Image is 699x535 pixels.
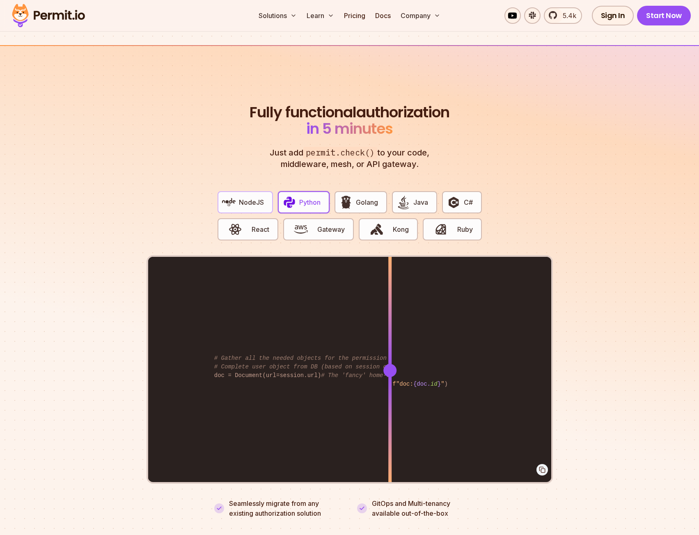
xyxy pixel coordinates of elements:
span: Python [299,197,321,207]
span: Java [413,197,428,207]
span: # Complete user object from DB (based on session object, only 3 DB queries...) [214,364,483,370]
span: # The 'fancy' home-brewed auth-z layer (Someone wrote [DATE]) [321,372,531,379]
a: Start Now [637,6,691,25]
span: NodeJS [239,197,264,207]
span: id [431,381,438,387]
img: Kong [370,222,384,236]
span: # Gather all the needed objects for the permission check [214,355,407,361]
a: Docs [372,7,394,24]
span: Ruby [457,224,473,234]
img: Permit logo [8,2,89,30]
button: Learn [303,7,337,24]
a: 5.4k [544,7,582,24]
img: Golang [339,195,353,209]
p: Seamlessly migrate from any existing authorization solution [229,498,342,518]
span: {doc. } [413,381,441,387]
code: user = User(session=session) doc = Document(url=session.url) allowed_doc_types = get_allowed_doc_... [209,348,490,386]
h2: authorization [248,104,451,137]
span: in 5 minutes [306,118,393,139]
img: NodeJS [222,195,236,209]
img: Python [282,195,296,209]
span: C# [464,197,473,207]
img: C# [447,195,461,209]
span: Kong [393,224,409,234]
span: Gateway [317,224,345,234]
img: Gateway [294,222,308,236]
button: Solutions [255,7,300,24]
a: Pricing [341,7,369,24]
span: f"doc: " [393,381,445,387]
span: Fully functional [250,104,356,121]
span: 5.4k [558,11,576,21]
a: Sign In [592,6,634,25]
img: Java [396,195,410,209]
p: GitOps and Multi-tenancy available out-of-the-box [372,498,450,518]
span: Golang [356,197,378,207]
img: React [228,222,242,236]
span: permit.check() [303,147,377,159]
img: Ruby [434,222,448,236]
span: React [252,224,269,234]
button: Company [397,7,444,24]
p: Just add to your code, middleware, mesh, or API gateway. [261,147,438,170]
